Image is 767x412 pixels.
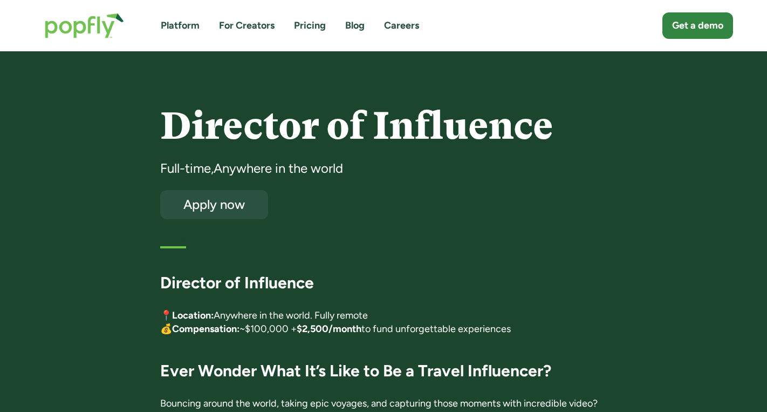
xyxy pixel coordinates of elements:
[294,19,326,32] a: Pricing
[160,273,314,293] strong: Director of Influence
[662,12,733,39] a: Get a demo
[160,361,551,381] strong: Ever Wonder What It’s Like to Be a Travel Influencer?
[672,19,723,32] div: Get a demo
[297,323,361,335] strong: $2,500/month
[34,2,135,49] a: home
[172,323,239,335] strong: Compensation:
[211,160,214,177] div: ,
[219,19,275,32] a: For Creators
[384,19,419,32] a: Careers
[345,19,365,32] a: Blog
[160,232,209,246] h5: First listed:
[219,232,607,246] div: [DATE]
[160,190,268,219] a: Apply now
[172,309,214,321] strong: Location:
[161,19,200,32] a: Platform
[160,105,607,147] h4: Director of Influence
[170,198,258,211] div: Apply now
[160,160,211,177] div: Full-time
[160,309,607,336] p: 📍 Anywhere in the world. Fully remote 💰 ~$100,000 + to fund unforgettable experiences
[214,160,343,177] div: Anywhere in the world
